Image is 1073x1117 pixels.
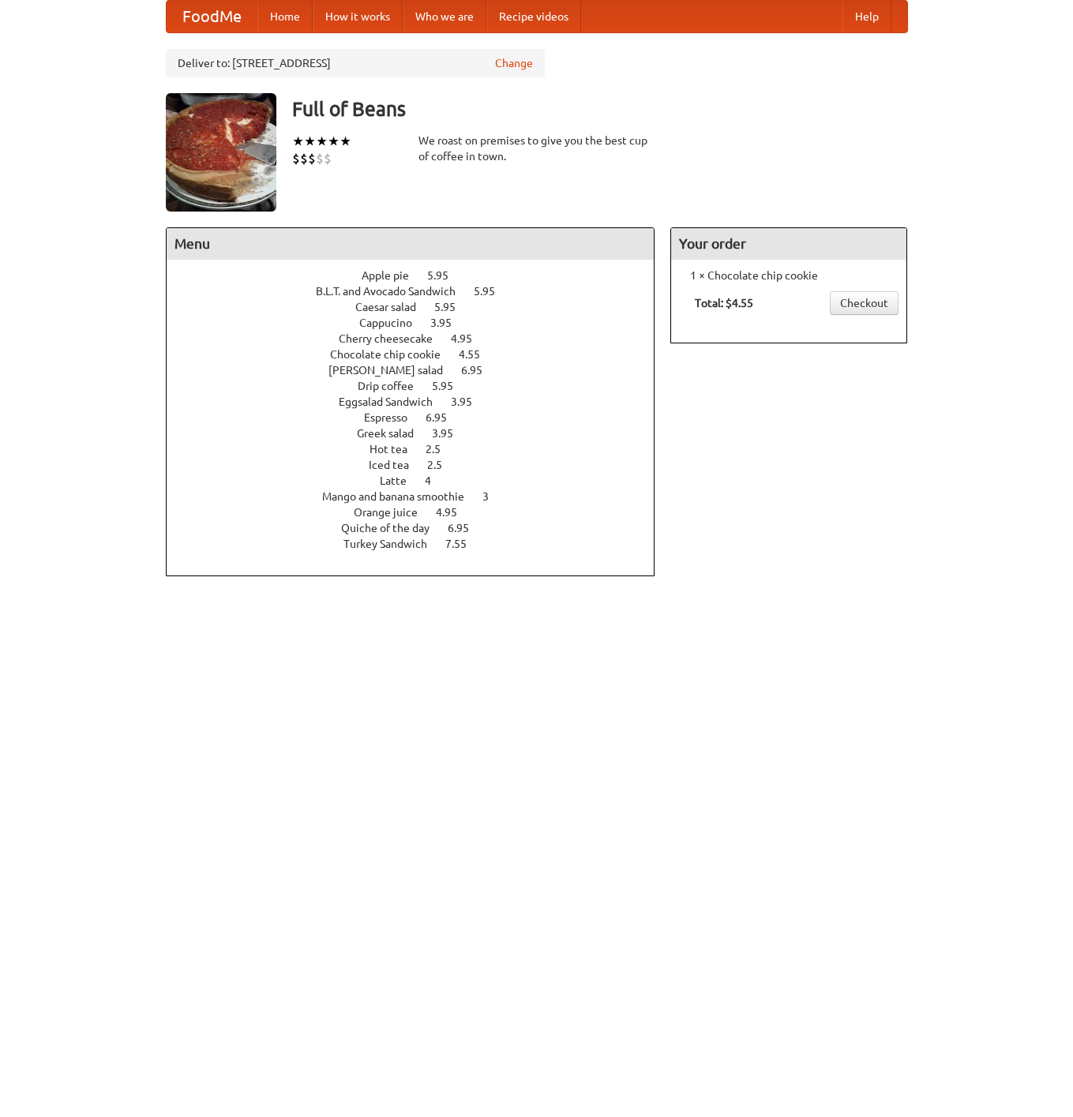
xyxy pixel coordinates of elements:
[166,93,276,212] img: angular.jpg
[358,380,430,392] span: Drip coffee
[425,474,447,487] span: 4
[432,380,469,392] span: 5.95
[359,317,481,329] a: Cappucino 3.95
[432,427,469,440] span: 3.95
[369,459,471,471] a: Iced tea 2.5
[436,506,473,519] span: 4.95
[474,285,511,298] span: 5.95
[292,133,304,150] li: ★
[430,317,467,329] span: 3.95
[292,150,300,167] li: $
[369,459,425,471] span: Iced tea
[328,364,459,377] span: [PERSON_NAME] salad
[167,228,655,260] h4: Menu
[364,411,476,424] a: Espresso 6.95
[370,443,470,455] a: Hot tea 2.5
[427,269,464,282] span: 5.95
[330,348,509,361] a: Chocolate chip cookie 4.55
[354,506,486,519] a: Orange juice 4.95
[482,490,505,503] span: 3
[313,1,403,32] a: How it works
[380,474,460,487] a: Latte 4
[448,522,485,534] span: 6.95
[459,348,496,361] span: 4.55
[426,443,456,455] span: 2.5
[341,522,498,534] a: Quiche of the day 6.95
[354,506,433,519] span: Orange juice
[671,228,906,260] h4: Your order
[451,332,488,345] span: 4.95
[362,269,425,282] span: Apple pie
[339,395,448,408] span: Eggsalad Sandwich
[403,1,486,32] a: Who we are
[340,133,351,150] li: ★
[830,291,899,315] a: Checkout
[316,150,324,167] li: $
[842,1,891,32] a: Help
[257,1,313,32] a: Home
[679,268,899,283] li: 1 × Chocolate chip cookie
[434,301,471,313] span: 5.95
[426,411,463,424] span: 6.95
[304,133,316,150] li: ★
[322,490,480,503] span: Mango and banana smoothie
[418,133,655,164] div: We roast on premises to give you the best cup of coffee in town.
[322,490,518,503] a: Mango and banana smoothie 3
[316,133,328,150] li: ★
[339,332,448,345] span: Cherry cheesecake
[695,297,753,309] b: Total: $4.55
[324,150,332,167] li: $
[495,55,533,71] a: Change
[166,49,545,77] div: Deliver to: [STREET_ADDRESS]
[339,332,501,345] a: Cherry cheesecake 4.95
[370,443,423,455] span: Hot tea
[328,364,512,377] a: [PERSON_NAME] salad 6.95
[328,133,340,150] li: ★
[364,411,423,424] span: Espresso
[362,269,478,282] a: Apple pie 5.95
[427,459,458,471] span: 2.5
[343,538,443,550] span: Turkey Sandwich
[316,285,471,298] span: B.L.T. and Avocado Sandwich
[359,317,428,329] span: Cappucino
[167,1,257,32] a: FoodMe
[357,427,482,440] a: Greek salad 3.95
[355,301,485,313] a: Caesar salad 5.95
[445,538,482,550] span: 7.55
[380,474,422,487] span: Latte
[330,348,456,361] span: Chocolate chip cookie
[300,150,308,167] li: $
[343,538,496,550] a: Turkey Sandwich 7.55
[461,364,498,377] span: 6.95
[316,285,524,298] a: B.L.T. and Avocado Sandwich 5.95
[308,150,316,167] li: $
[451,395,488,408] span: 3.95
[358,380,482,392] a: Drip coffee 5.95
[341,522,445,534] span: Quiche of the day
[292,93,908,125] h3: Full of Beans
[355,301,432,313] span: Caesar salad
[486,1,581,32] a: Recipe videos
[339,395,501,408] a: Eggsalad Sandwich 3.95
[357,427,430,440] span: Greek salad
